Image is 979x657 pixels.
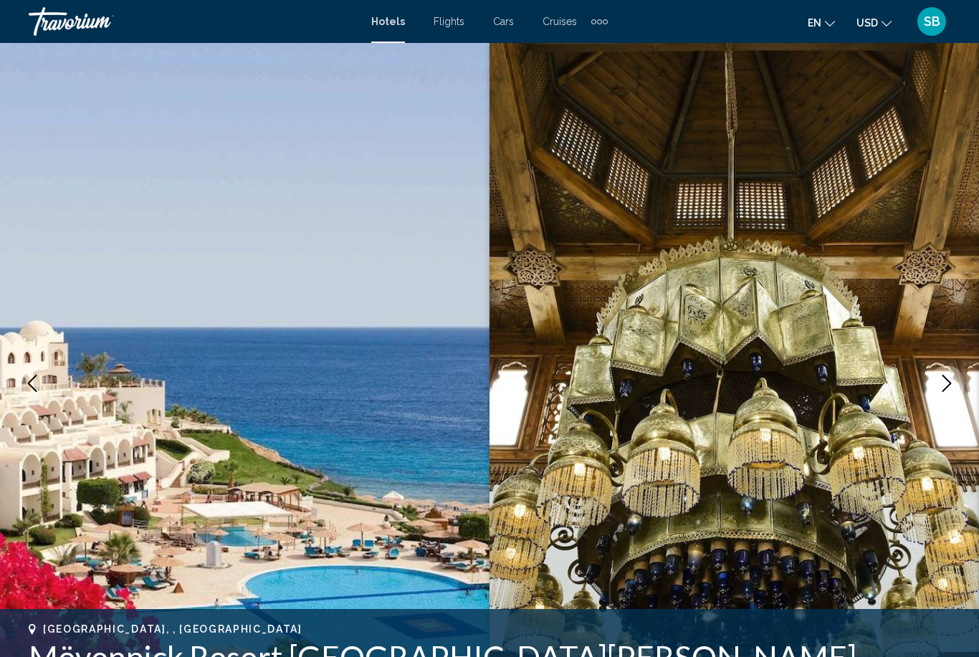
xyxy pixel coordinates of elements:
span: USD [856,17,878,29]
a: Travorium [29,7,357,36]
a: Cars [493,16,514,27]
a: Flights [434,16,464,27]
button: Extra navigation items [591,10,608,33]
span: en [808,17,821,29]
button: Change language [808,12,835,33]
span: [GEOGRAPHIC_DATA], , [GEOGRAPHIC_DATA] [43,623,302,635]
button: Next image [929,365,965,401]
button: Previous image [14,365,50,401]
a: Cruises [543,16,577,27]
button: Change currency [856,12,892,33]
a: Hotels [371,16,405,27]
span: SB [924,14,940,29]
button: User Menu [913,6,950,37]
